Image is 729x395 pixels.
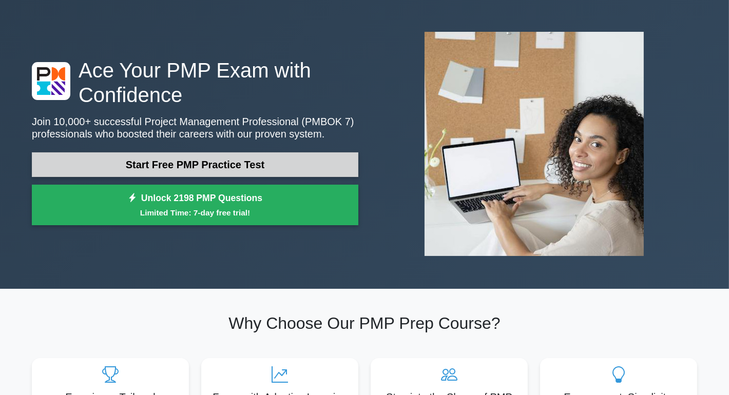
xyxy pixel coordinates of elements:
[45,207,346,219] small: Limited Time: 7-day free trial!
[32,115,358,140] p: Join 10,000+ successful Project Management Professional (PMBOK 7) professionals who boosted their...
[32,185,358,226] a: Unlock 2198 PMP QuestionsLimited Time: 7-day free trial!
[32,58,358,107] h1: Ace Your PMP Exam with Confidence
[32,313,697,333] h2: Why Choose Our PMP Prep Course?
[32,152,358,177] a: Start Free PMP Practice Test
